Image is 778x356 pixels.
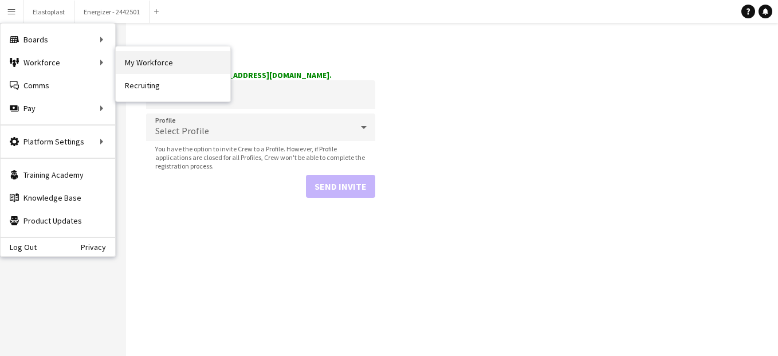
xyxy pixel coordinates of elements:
[116,74,230,97] a: Recruiting
[1,74,115,97] a: Comms
[23,1,74,23] button: Elastoplast
[155,125,209,136] span: Select Profile
[1,28,115,51] div: Boards
[1,163,115,186] a: Training Academy
[1,51,115,74] div: Workforce
[116,51,230,74] a: My Workforce
[146,70,375,80] div: Invitation sent to
[1,242,37,252] a: Log Out
[1,97,115,120] div: Pay
[1,186,115,209] a: Knowledge Base
[1,130,115,153] div: Platform Settings
[146,44,375,61] h1: Invite contact
[74,1,150,23] button: Energizer - 2442501
[81,242,115,252] a: Privacy
[1,209,115,232] a: Product Updates
[146,144,375,170] span: You have the option to invite Crew to a Profile. However, if Profile applications are closed for ...
[204,70,332,80] strong: [EMAIL_ADDRESS][DOMAIN_NAME].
